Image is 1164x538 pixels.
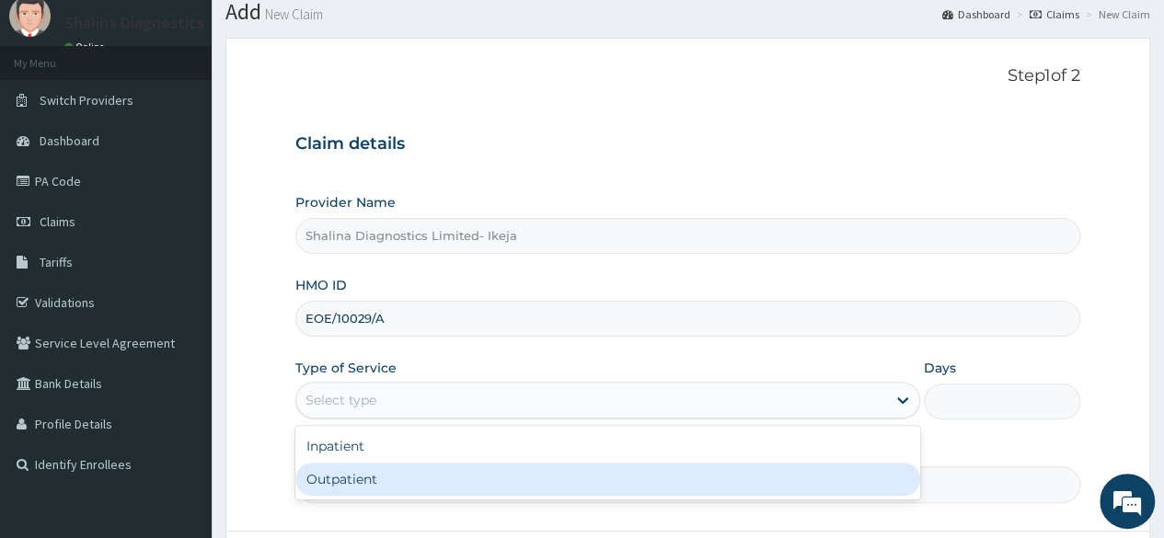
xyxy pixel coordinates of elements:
input: Enter HMO ID [295,301,1080,337]
h3: Claim details [295,134,1080,155]
div: Minimize live chat window [302,9,346,53]
div: Select type [305,391,376,409]
label: Days [924,359,956,377]
div: Outpatient [295,463,920,496]
span: We're online! [107,155,254,341]
li: New Claim [1081,6,1150,22]
span: Switch Providers [40,92,133,109]
p: Shalina Diagnostics [64,15,204,31]
small: New Claim [261,7,323,21]
label: Type of Service [295,359,397,377]
div: Inpatient [295,429,920,463]
label: Provider Name [295,193,396,212]
label: HMO ID [295,276,347,294]
p: Step 1 of 2 [295,66,1080,86]
span: Dashboard [40,132,99,149]
span: Tariffs [40,254,73,270]
span: Claims [40,213,75,230]
a: Claims [1030,6,1079,22]
textarea: Type your message and hit 'Enter' [9,349,351,414]
img: d_794563401_company_1708531726252_794563401 [34,92,75,138]
div: Chat with us now [96,103,309,127]
a: Online [64,40,109,53]
a: Dashboard [942,6,1010,22]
